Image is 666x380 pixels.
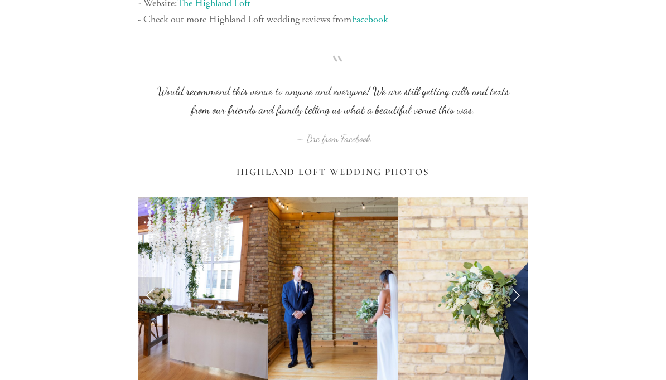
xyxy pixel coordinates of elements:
[504,277,528,311] a: Next Slide
[138,167,528,178] h3: Highland Loft Wedding Photos
[156,64,510,119] blockquote: Would recommend this venue to anyone and everyone! We are still getting calls and texts from our ...
[156,64,510,82] span: “
[156,119,510,148] figcaption: — Bre from Facebook
[351,13,388,26] a: Facebook
[138,277,162,311] a: Previous Slide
